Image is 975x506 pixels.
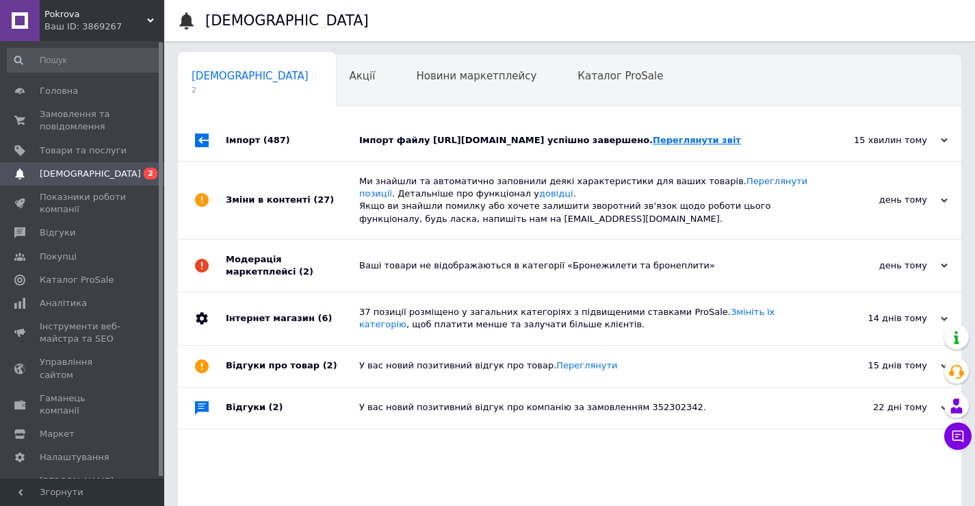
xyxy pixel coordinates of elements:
span: Покупці [40,251,77,263]
span: Замовлення та повідомлення [40,108,127,133]
span: (2) [299,266,313,277]
span: 2 [144,168,157,179]
input: Пошук [7,48,161,73]
div: день тому [811,260,948,272]
span: Показники роботи компанії [40,191,127,216]
span: 2 [192,85,309,95]
div: Модерація маркетплейсі [226,240,359,292]
span: Каталог ProSale [40,274,114,286]
span: Управління сайтом [40,356,127,381]
div: 15 днів тому [811,359,948,372]
span: Каталог ProSale [577,70,663,82]
span: [DEMOGRAPHIC_DATA] [40,168,141,180]
span: Товари та послуги [40,144,127,157]
span: [DEMOGRAPHIC_DATA] [192,70,309,82]
span: Новини маркетплейсу [416,70,536,82]
div: 22 дні тому [811,401,948,414]
span: (27) [313,194,334,205]
span: Відгуки [40,227,75,239]
div: день тому [811,194,948,206]
span: Гаманець компанії [40,392,127,417]
div: Імпорт файлу [URL][DOMAIN_NAME] успішно завершено. [359,134,811,147]
span: Pokrova [44,8,147,21]
span: (2) [269,402,283,412]
span: Маркет [40,428,75,440]
div: Відгуки [226,388,359,429]
a: Переглянути [556,360,617,370]
span: Налаштування [40,451,109,464]
h1: [DEMOGRAPHIC_DATA] [205,12,369,29]
div: У вас новий позитивний відгук про компанію за замовленням 352302342. [359,401,811,414]
span: Інструменти веб-майстра та SEO [40,320,127,345]
div: Ваші товари не відображаються в категорії «Бронежилети та бронеплити» [359,260,811,272]
span: (487) [263,135,290,145]
div: Відгуки про товар [226,346,359,387]
div: У вас новий позитивний відгук про товар. [359,359,811,372]
a: довідці [539,188,573,199]
span: Аналітика [40,297,87,309]
div: Ваш ID: 3869267 [44,21,164,33]
div: 37 позиції розміщено у загальних категоріях з підвищеними ставками ProSale. , щоб платити менше т... [359,306,811,331]
button: Чат з покупцем [944,422,972,450]
div: 15 хвилин тому [811,134,948,147]
span: (2) [323,360,337,370]
div: Ми знайшли та автоматично заповнили деякі характеристики для ваших товарів. . Детальніше про функ... [359,175,811,225]
span: Акції [350,70,376,82]
div: Імпорт [226,120,359,161]
span: Головна [40,85,78,97]
a: Переглянути звіт [653,135,741,145]
div: 14 днів тому [811,312,948,325]
span: (6) [317,313,332,323]
a: Змініть їх категорію [359,307,775,329]
div: Зміни в контенті [226,162,359,239]
div: Інтернет магазин [226,292,359,344]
